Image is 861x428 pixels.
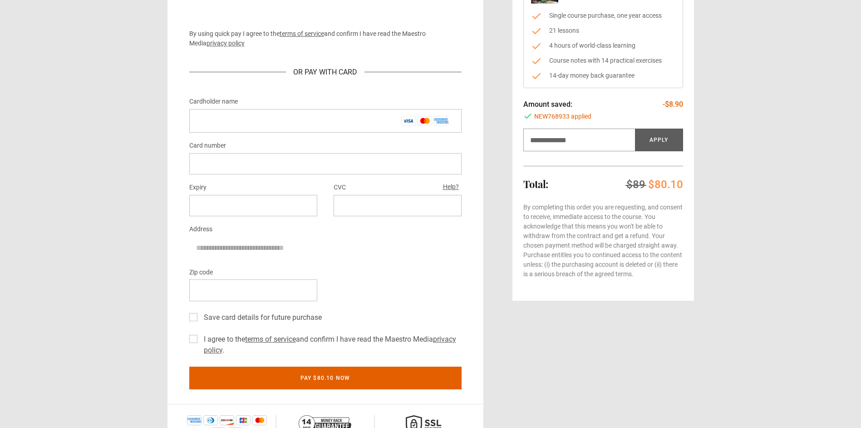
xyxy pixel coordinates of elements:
[189,29,462,48] p: By using quick pay I agree to the and confirm I have read the Maestro Media
[280,30,324,37] a: terms of service
[245,335,296,343] a: terms of service
[440,181,462,193] button: Help?
[189,267,213,278] label: Zip code
[531,11,675,20] li: Single course purchase, one year access
[534,112,591,121] span: NEW768933 applied
[531,71,675,80] li: 14-day money back guarantee
[187,415,202,425] img: amex
[648,178,683,191] span: $80.10
[334,182,346,193] label: CVC
[531,41,675,50] li: 4 hours of world-class learning
[203,415,218,425] img: diners
[663,99,683,110] p: -$8.90
[200,334,462,356] label: I agree to the and confirm I have read the Maestro Media .
[189,224,212,235] label: Address
[236,415,251,425] img: jcb
[189,367,462,389] button: Pay $80.10 now
[197,159,454,168] iframe: Secure card number input frame
[635,129,683,151] button: Apply
[531,26,675,35] li: 21 lessons
[189,4,462,22] iframe: Secure payment button frame
[523,99,572,110] p: Amount saved:
[626,178,645,191] span: $89
[207,40,245,47] a: privacy policy
[189,182,207,193] label: Expiry
[286,67,364,78] div: Or Pay With Card
[252,415,267,425] img: mastercard
[204,335,456,354] a: privacy policy
[531,56,675,65] li: Course notes with 14 practical exercises
[523,203,683,279] p: By completing this order you are requesting, and consent to receive, immediate access to the cour...
[197,286,310,294] iframe: Secure postal code input frame
[189,96,238,107] label: Cardholder name
[197,201,310,210] iframe: Secure expiration date input frame
[189,140,226,151] label: Card number
[341,201,454,210] iframe: Secure CVC input frame
[220,415,234,425] img: discover
[523,179,548,189] h2: Total:
[200,312,322,323] label: Save card details for future purchase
